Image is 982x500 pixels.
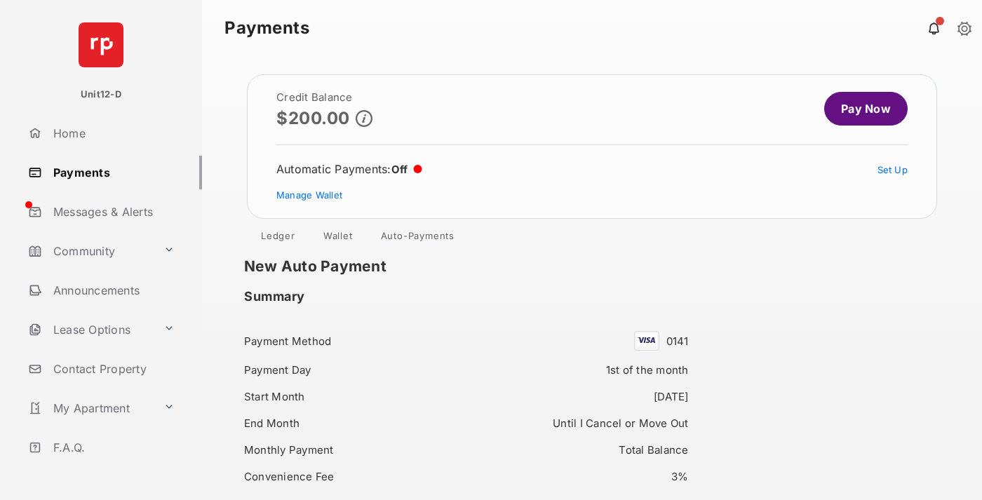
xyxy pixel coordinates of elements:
[244,414,457,433] div: End Month
[244,289,305,304] h2: Summary
[244,467,457,486] div: Convenience Fee
[250,230,307,247] a: Ledger
[79,22,123,67] img: svg+xml;base64,PHN2ZyB4bWxucz0iaHR0cDovL3d3dy53My5vcmcvMjAwMC9zdmciIHdpZHRoPSI2NCIgaGVpZ2h0PSI2NC...
[244,332,457,351] div: Payment Method
[244,440,457,459] div: Monthly Payment
[475,467,688,486] div: 3%
[276,109,350,128] p: $200.00
[22,156,202,189] a: Payments
[666,335,689,348] span: 0141
[224,20,309,36] strong: Payments
[370,230,466,247] a: Auto-Payments
[619,443,688,457] span: Total Balance
[22,352,202,386] a: Contact Property
[244,387,457,406] div: Start Month
[22,431,202,464] a: F.A.Q.
[276,189,342,201] a: Manage Wallet
[553,417,688,430] span: Until I Cancel or Move Out
[22,313,158,346] a: Lease Options
[877,164,908,175] a: Set Up
[22,391,158,425] a: My Apartment
[654,390,689,403] span: [DATE]
[276,92,372,103] h2: Credit Balance
[22,116,202,150] a: Home
[391,163,408,176] span: Off
[312,230,364,247] a: Wallet
[22,195,202,229] a: Messages & Alerts
[606,363,689,377] span: 1st of the month
[276,162,422,176] div: Automatic Payments :
[244,258,710,275] h1: New Auto Payment
[81,88,121,102] p: Unit12-D
[244,360,457,379] div: Payment Day
[22,234,158,268] a: Community
[22,273,202,307] a: Announcements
